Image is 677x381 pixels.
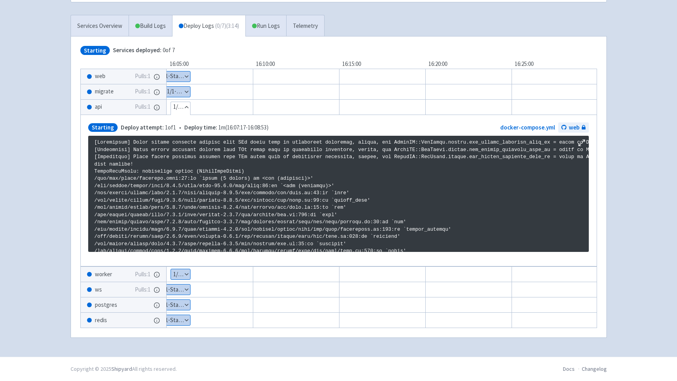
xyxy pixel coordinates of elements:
a: Services Overview [71,15,129,37]
a: Telemetry [286,15,324,37]
span: ( 0 / 7 ) (3:14) [215,22,239,31]
span: web [569,123,579,132]
span: Pulls: 1 [135,72,151,81]
a: docker-compose.yml [500,124,555,131]
div: 16:15:00 [339,60,425,69]
a: Deploy Logs (0/7)(3:14) [172,15,245,37]
span: worker [95,270,112,279]
span: Pulls: 1 [135,102,151,111]
button: Maximize log window [578,139,586,147]
div: Copyright © 2025 All rights reserved. [71,365,177,373]
span: Pulls: 1 [135,87,151,96]
span: Starting [80,46,110,55]
a: Build Logs [129,15,172,37]
span: migrate [95,87,114,96]
span: web [95,72,105,81]
div: 16:25:00 [512,60,598,69]
div: 16:05:00 [167,60,253,69]
span: Services deployed: [113,46,162,54]
a: web [558,122,589,133]
span: Deploy attempt: [121,124,164,131]
span: api [95,102,102,111]
span: • [121,123,269,132]
span: Starting [88,123,118,132]
span: postgres [95,301,117,310]
span: Pulls: 1 [135,270,151,279]
a: Changelog [582,365,607,372]
span: Pulls: 1 [135,285,151,294]
span: 0 of 7 [113,46,175,55]
span: 1 of 1 [121,123,176,132]
a: Shipyard [111,365,132,372]
a: Run Logs [245,15,286,37]
div: 16:20:00 [425,60,512,69]
span: redis [95,316,107,325]
span: Deploy time: [184,124,217,131]
span: ws [95,285,102,294]
span: 1m ( 16:07:17 - 16:08:53 ) [184,123,269,132]
div: 16:10:00 [253,60,339,69]
a: Docs [563,365,575,372]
